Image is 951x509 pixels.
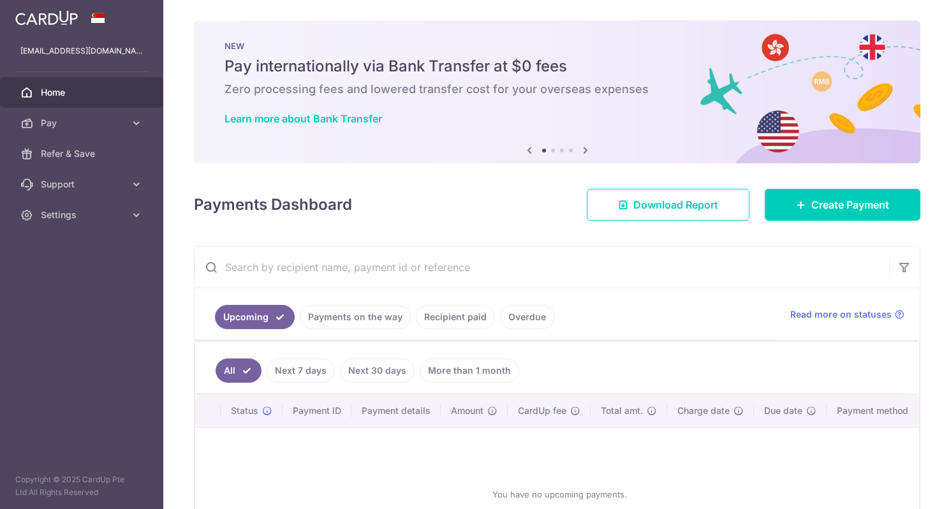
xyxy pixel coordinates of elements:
th: Payment method [827,394,924,427]
span: Settings [41,209,125,221]
span: Total amt. [601,404,643,417]
img: CardUp [15,10,78,26]
img: Bank transfer banner [194,20,920,163]
span: Amount [451,404,483,417]
a: More than 1 month [420,358,519,383]
span: Refer & Save [41,147,125,160]
a: Download Report [587,189,749,221]
span: Download Report [633,197,718,212]
a: Learn more about Bank Transfer [225,112,382,125]
h5: Pay internationally via Bank Transfer at $0 fees [225,56,890,77]
a: Next 30 days [340,358,415,383]
a: Create Payment [765,189,920,221]
span: Due date [764,404,802,417]
h6: Zero processing fees and lowered transfer cost for your overseas expenses [225,82,890,97]
a: Upcoming [215,305,295,329]
span: Charge date [677,404,730,417]
span: Pay [41,117,125,129]
a: All [216,358,262,383]
th: Payment details [351,394,441,427]
a: Recipient paid [416,305,495,329]
span: Create Payment [811,197,889,212]
a: Overdue [500,305,554,329]
a: Next 7 days [267,358,335,383]
p: [EMAIL_ADDRESS][DOMAIN_NAME] [20,45,143,57]
a: Payments on the way [300,305,411,329]
input: Search by recipient name, payment id or reference [195,247,889,288]
a: Read more on statuses [790,308,904,321]
span: Support [41,178,125,191]
span: Status [231,404,258,417]
th: Payment ID [283,394,351,427]
span: Home [41,86,125,99]
p: NEW [225,41,890,51]
span: CardUp fee [518,404,566,417]
span: Read more on statuses [790,308,892,321]
h4: Payments Dashboard [194,193,352,216]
